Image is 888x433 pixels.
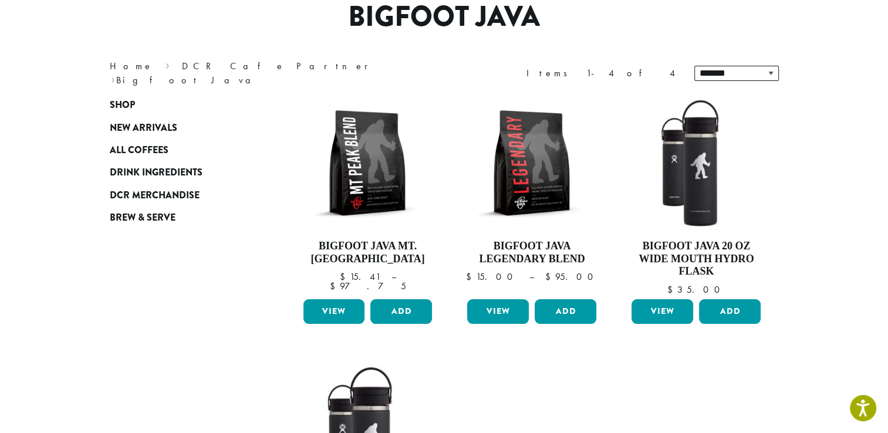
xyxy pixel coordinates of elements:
span: Shop [110,98,135,113]
span: Drink Ingredients [110,165,202,180]
a: Bigfoot Java 20 oz Wide Mouth Hydro Flask $35.00 [629,96,764,295]
a: Bigfoot Java Legendary Blend [464,96,599,295]
span: Brew & Serve [110,211,175,225]
button: Add [699,299,761,324]
a: Drink Ingredients [110,161,251,184]
bdi: 35.00 [667,283,725,296]
span: › [166,55,170,73]
span: $ [545,270,555,283]
span: All Coffees [110,143,168,158]
a: New Arrivals [110,116,251,138]
a: View [632,299,693,324]
span: › [111,69,115,87]
button: Add [370,299,432,324]
span: $ [329,280,339,292]
a: Brew & Serve [110,207,251,229]
bdi: 95.00 [545,270,598,283]
span: $ [465,270,475,283]
nav: Breadcrumb [110,59,427,87]
a: DCR Merchandise [110,184,251,207]
a: Home [110,60,153,72]
span: – [529,270,534,283]
span: $ [667,283,677,296]
span: – [391,270,396,283]
h4: Bigfoot Java Legendary Blend [464,240,599,265]
bdi: 97.75 [329,280,406,292]
img: BFJ_MtPeak_12oz-300x300.png [300,96,435,231]
bdi: 15.00 [465,270,518,283]
a: All Coffees [110,139,251,161]
div: Items 1-4 of 4 [526,66,677,80]
a: Bigfoot Java Mt. [GEOGRAPHIC_DATA] [300,96,435,295]
a: View [467,299,529,324]
h4: Bigfoot Java 20 oz Wide Mouth Hydro Flask [629,240,764,278]
a: DCR Cafe Partner [182,60,376,72]
span: DCR Merchandise [110,188,200,203]
a: View [303,299,365,324]
bdi: 15.41 [339,270,380,283]
a: Shop [110,94,251,116]
h4: Bigfoot Java Mt. [GEOGRAPHIC_DATA] [300,240,435,265]
span: $ [339,270,349,283]
img: BFJ_Legendary_12oz-300x300.png [464,96,599,231]
button: Add [535,299,596,324]
img: LO2867-BFJ-Hydro-Flask-20oz-WM-wFlex-Sip-Lid-Black-300x300.jpg [629,96,764,231]
span: New Arrivals [110,121,177,136]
